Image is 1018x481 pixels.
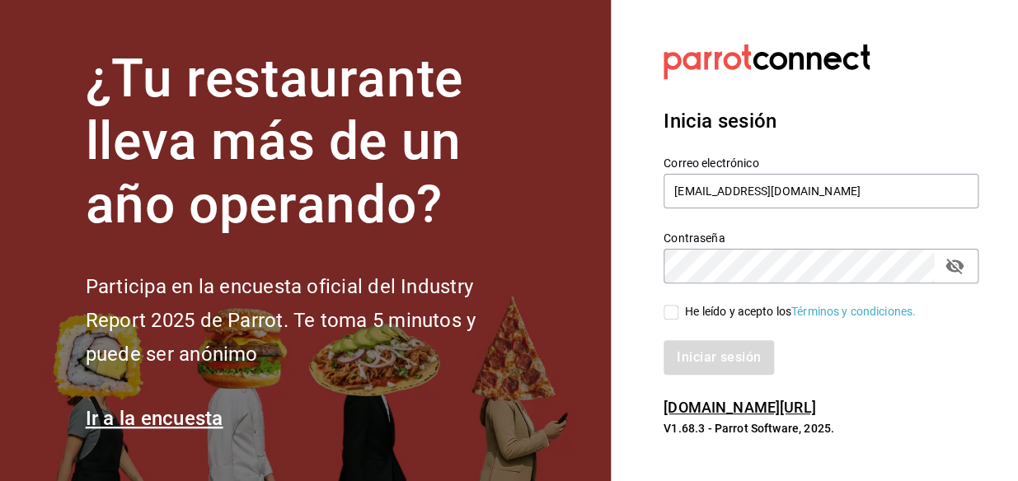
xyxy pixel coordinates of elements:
[86,48,531,237] h1: ¿Tu restaurante lleva más de un año operando?
[86,270,531,371] h2: Participa en la encuesta oficial del Industry Report 2025 de Parrot. Te toma 5 minutos y puede se...
[664,420,978,437] p: V1.68.3 - Parrot Software, 2025.
[664,399,815,416] a: [DOMAIN_NAME][URL]
[664,156,978,168] label: Correo electrónico
[664,174,978,208] input: Ingresa tu correo electrónico
[664,106,978,136] h3: Inicia sesión
[941,252,969,280] button: passwordField
[664,231,978,243] label: Contraseña
[685,303,916,320] div: He leído y acepto los
[86,407,223,430] a: Ir a la encuesta
[791,305,916,318] a: Términos y condiciones.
